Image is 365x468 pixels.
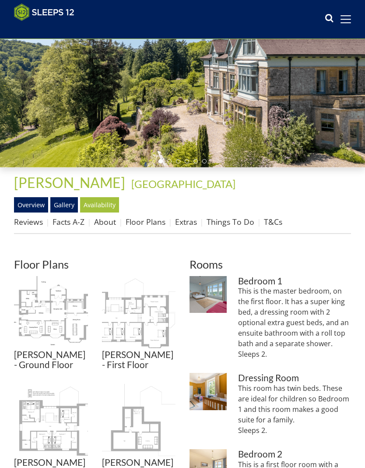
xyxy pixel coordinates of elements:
[238,286,351,359] p: This is the master bedroom, on the first floor. It has a super king bed, a dressing room with 2 o...
[14,350,88,370] h3: [PERSON_NAME] - Ground Floor
[14,384,88,458] img: Kennard Hall - Second Floor
[14,258,175,270] h2: Floor Plans
[14,276,88,350] img: Kennard Hall - Ground Floor
[126,216,165,227] a: Floor Plans
[102,276,176,350] img: Kennard Hall - First Floor
[14,197,48,212] a: Overview
[238,373,351,383] h3: Dressing Room
[14,174,125,191] span: [PERSON_NAME]
[10,26,102,34] iframe: Customer reviews powered by Trustpilot
[94,216,116,227] a: About
[264,216,282,227] a: T&Cs
[14,174,128,191] a: [PERSON_NAME]
[238,276,351,286] h3: Bedroom 1
[50,197,78,212] a: Gallery
[190,373,227,410] img: Dressing Room
[238,383,351,436] p: This room has twin beds. These are ideal for children so Bedroom 1 and this room makes a good sui...
[207,216,254,227] a: Things To Do
[14,4,74,21] img: Sleeps 12
[53,216,84,227] a: Facts A-Z
[190,276,227,313] img: Bedroom 1
[131,177,235,190] a: [GEOGRAPHIC_DATA]
[14,216,43,227] a: Reviews
[102,350,176,370] h3: [PERSON_NAME] - First Floor
[190,258,351,270] h2: Rooms
[80,197,119,212] a: Availability
[128,177,235,190] span: -
[102,384,176,458] img: Kennard Hall - Basement
[238,449,351,459] h3: Bedroom 2
[175,216,197,227] a: Extras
